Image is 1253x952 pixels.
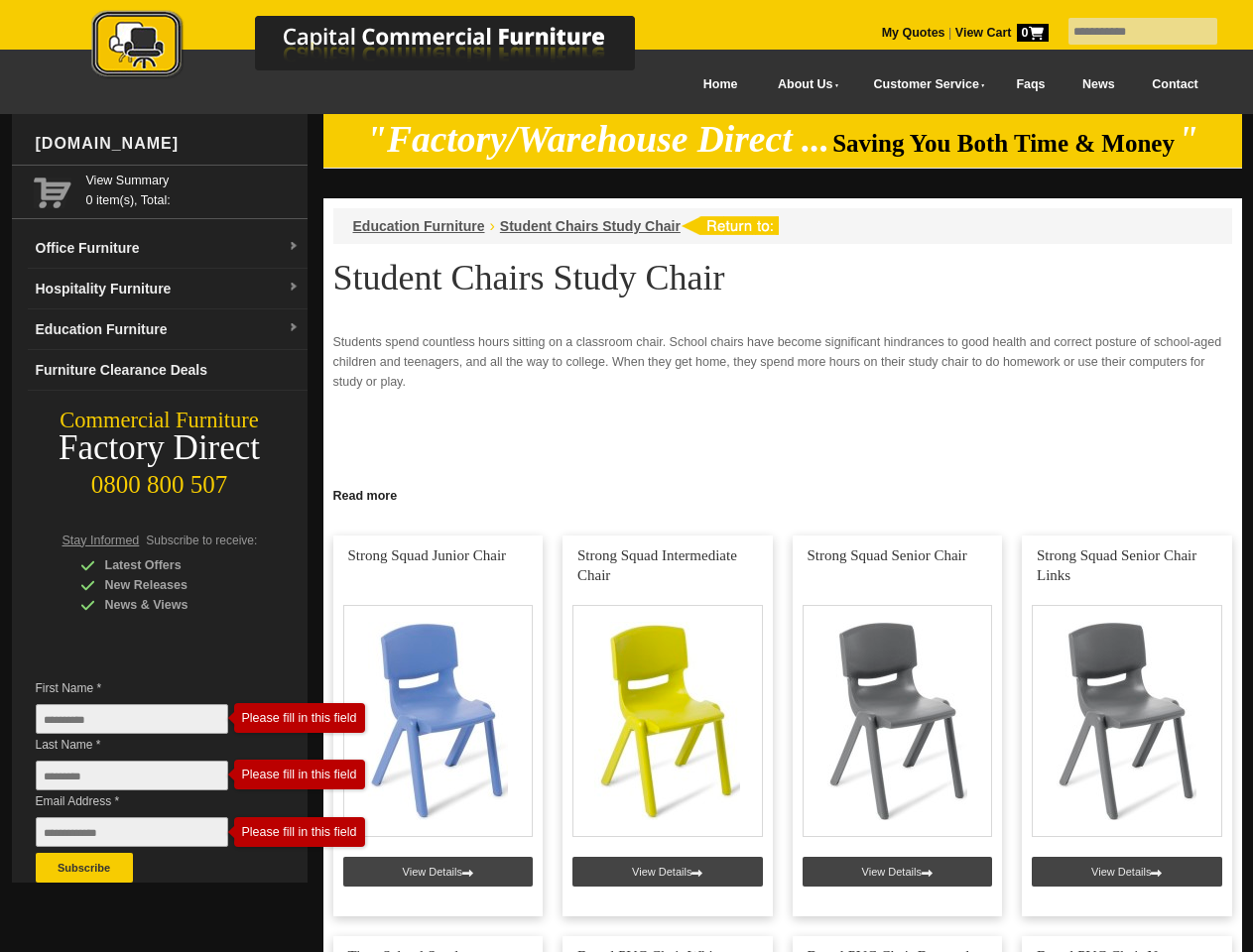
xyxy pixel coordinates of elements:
em: " [1178,119,1198,160]
strong: View Cart [955,26,1049,40]
span: Stay Informed [63,534,140,547]
span: Last Name * [36,735,258,755]
img: return to [681,216,779,235]
div: [DOMAIN_NAME] [28,114,308,174]
em: "Factory/Warehouse Direct ... [366,119,829,160]
a: Office Furnituredropdown [28,228,308,269]
span: First Name * [36,678,258,698]
a: Student Chairs Study Chair [500,218,681,234]
div: Latest Offers [80,555,269,575]
p: Students spend countless hours sitting on a classroom chair. School chairs have become significan... [333,332,1232,392]
img: dropdown [288,282,300,294]
div: Please fill in this field [242,825,357,839]
div: Commercial Furniture [12,407,308,434]
img: dropdown [288,241,300,253]
span: Email Address * [36,791,258,811]
a: View Cart0 [951,26,1048,40]
span: Saving You Both Time & Money [832,130,1175,157]
span: 0 [1017,24,1049,42]
div: Please fill in this field [242,711,357,725]
span: Subscribe to receive: [146,534,257,547]
div: News & Views [80,595,269,615]
a: Hospitality Furnituredropdown [28,269,308,309]
a: Customer Service [851,62,997,107]
div: Please fill in this field [242,768,357,781]
li: › [490,216,495,236]
input: Email Address * [36,817,228,847]
div: 0800 800 507 [12,461,308,499]
a: My Quotes [882,26,945,40]
img: Capital Commercial Furniture Logo [37,10,731,82]
a: About Us [756,62,851,107]
a: Click to read more [323,481,1242,506]
a: News [1064,62,1133,107]
input: First Name * [36,704,228,734]
a: View Summary [86,171,300,190]
div: Factory Direct [12,434,308,462]
a: Faqs [998,62,1065,107]
a: Contact [1133,62,1216,107]
h1: Student Chairs Study Chair [333,259,1232,297]
a: Education Furniture [353,218,485,234]
span: 0 item(s), Total: [86,171,300,207]
a: Education Furnituredropdown [28,309,308,350]
button: Subscribe [36,853,133,883]
a: Capital Commercial Furniture Logo [37,10,731,88]
div: New Releases [80,575,269,595]
input: Last Name * [36,761,228,790]
img: dropdown [288,322,300,334]
a: Furniture Clearance Deals [28,350,308,391]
